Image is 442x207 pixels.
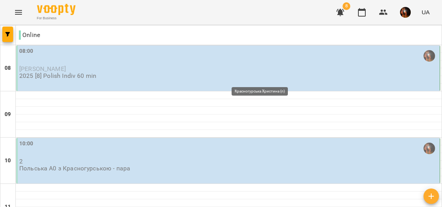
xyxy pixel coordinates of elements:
[5,64,11,72] h6: 08
[37,16,76,21] span: For Business
[5,157,11,165] h6: 10
[19,72,96,79] p: 2025 [8] Polish Indiv 60 min
[418,5,433,19] button: UA
[19,65,66,72] span: [PERSON_NAME]
[19,140,34,148] label: 10:00
[424,50,435,62] img: Красногурська Христина (п)
[424,143,435,154] img: Красногурська Христина (п)
[424,188,439,204] button: Створити урок
[9,3,28,22] button: Menu
[19,30,40,40] p: Online
[5,110,11,119] h6: 09
[343,2,350,10] span: 8
[422,8,430,16] span: UA
[19,158,438,165] p: 2
[19,47,34,56] label: 08:00
[19,165,130,172] p: Польська А0 з Красногурською - пара
[400,7,411,18] img: 6e701af36e5fc41b3ad9d440b096a59c.jpg
[37,4,76,15] img: Voopty Logo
